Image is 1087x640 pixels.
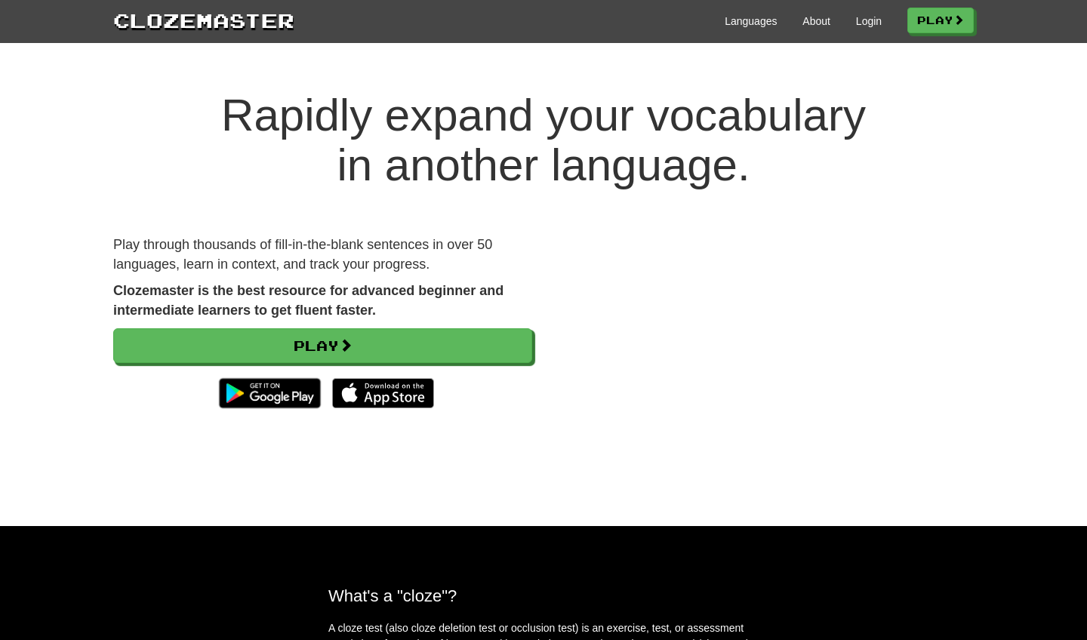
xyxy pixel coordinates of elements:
[907,8,974,33] a: Play
[113,283,503,318] strong: Clozemaster is the best resource for advanced beginner and intermediate learners to get fluent fa...
[856,14,882,29] a: Login
[802,14,830,29] a: About
[113,235,532,274] p: Play through thousands of fill-in-the-blank sentences in over 50 languages, learn in context, and...
[113,6,294,34] a: Clozemaster
[211,371,328,416] img: Get it on Google Play
[328,586,759,605] h2: What's a "cloze"?
[113,328,532,363] a: Play
[725,14,777,29] a: Languages
[332,378,434,408] img: Download_on_the_App_Store_Badge_US-UK_135x40-25178aeef6eb6b83b96f5f2d004eda3bffbb37122de64afbaef7...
